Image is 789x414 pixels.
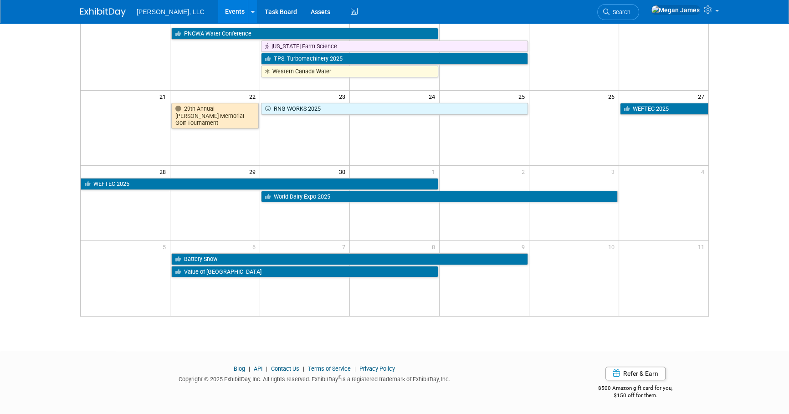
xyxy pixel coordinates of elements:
span: 6 [251,241,260,252]
span: 8 [431,241,439,252]
span: 22 [248,91,260,102]
span: 7 [341,241,349,252]
a: Refer & Earn [605,367,666,380]
a: Search [597,4,639,20]
a: Western Canada Water [261,66,438,77]
a: Battery Show [171,253,528,265]
span: 24 [428,91,439,102]
span: | [264,365,270,372]
span: 30 [338,166,349,177]
a: PNCWA Water Conference [171,28,438,40]
sup: ® [338,375,341,380]
span: 28 [159,166,170,177]
a: Terms of Service [308,365,351,372]
span: 25 [517,91,529,102]
a: [US_STATE] Farm Science [261,41,528,52]
span: 2 [521,166,529,177]
a: Value of [GEOGRAPHIC_DATA] [171,266,438,278]
span: 10 [607,241,619,252]
a: 29th Annual [PERSON_NAME] Memorial Golf Tournament [171,103,259,129]
div: $500 Amazon gift card for you, [562,378,709,399]
span: 3 [610,166,619,177]
a: API [254,365,262,372]
div: Copyright © 2025 ExhibitDay, Inc. All rights reserved. ExhibitDay is a registered trademark of Ex... [80,373,548,383]
a: World Dairy Expo 2025 [261,191,617,203]
a: RNG WORKS 2025 [261,103,528,115]
span: 21 [159,91,170,102]
a: WEFTEC 2025 [620,103,708,115]
span: 23 [338,91,349,102]
img: ExhibitDay [80,8,126,17]
span: [PERSON_NAME], LLC [137,8,205,15]
span: | [352,365,358,372]
a: WEFTEC 2025 [81,178,438,190]
span: 1 [431,166,439,177]
span: 9 [521,241,529,252]
span: | [301,365,307,372]
a: Contact Us [271,365,299,372]
div: $150 off for them. [562,392,709,399]
a: Blog [234,365,245,372]
a: Privacy Policy [359,365,395,372]
span: | [246,365,252,372]
a: TPS: Turbomachinery 2025 [261,53,528,65]
span: 11 [697,241,708,252]
span: 5 [162,241,170,252]
span: Search [610,9,630,15]
span: 4 [700,166,708,177]
span: 26 [607,91,619,102]
span: 27 [697,91,708,102]
span: 29 [248,166,260,177]
img: Megan James [651,5,700,15]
